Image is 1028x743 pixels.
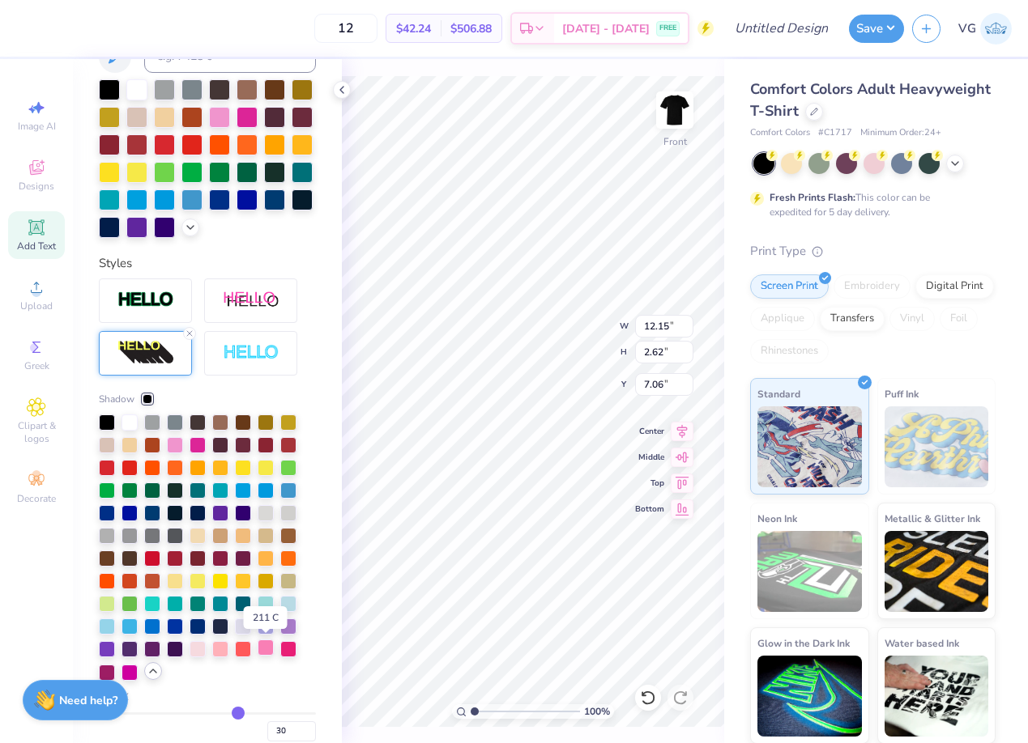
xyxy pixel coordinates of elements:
span: Standard [757,385,800,402]
span: Puff Ink [885,385,919,402]
input: – – [314,14,378,43]
div: Styles [99,254,316,273]
span: Minimum Order: 24 + [860,126,941,140]
button: Save [849,15,904,43]
img: Valerie Gavioli [980,13,1012,45]
img: Metallic & Glitter Ink [885,531,989,612]
strong: Need help? [59,693,117,708]
img: Puff Ink [885,406,989,487]
img: Front [659,94,691,126]
span: Add Text [17,240,56,253]
span: # C1717 [818,126,852,140]
span: VG [958,19,976,38]
span: Middle [635,452,664,463]
div: Rhinestones [750,339,829,363]
div: 211 C [244,606,288,629]
img: Neon Ink [757,531,862,612]
input: Untitled Design [722,12,841,45]
div: Applique [750,307,815,331]
span: Comfort Colors [750,126,810,140]
span: [DATE] - [DATE] [562,20,650,37]
span: $506.88 [450,20,492,37]
span: Top [635,478,664,489]
span: FREE [659,23,676,34]
div: Transfers [820,307,885,331]
div: This color can be expedited for 5 day delivery. [770,190,969,219]
span: Metallic & Glitter Ink [885,510,980,527]
span: Center [635,426,664,437]
span: Clipart & logos [8,419,65,445]
img: Glow in the Dark Ink [757,656,862,737]
span: Shadow [99,392,134,406]
span: Comfort Colors Adult Heavyweight T-Shirt [750,79,991,121]
div: Vinyl [889,307,935,331]
div: Embroidery [834,274,911,299]
div: Foil [940,307,978,331]
strong: Fresh Prints Flash: [770,191,855,204]
img: Standard [757,406,862,487]
span: 100 % [584,704,610,719]
img: Water based Ink [885,656,989,737]
span: Decorate [17,492,56,505]
img: 3d Illusion [117,340,174,366]
span: Bottom [635,503,664,515]
img: Stroke [117,291,174,309]
div: Print Type [750,242,996,261]
span: Glow in the Dark Ink [757,635,850,652]
span: Water based Ink [885,635,959,652]
div: Digital Print [915,274,994,299]
span: Greek [24,359,49,372]
img: Negative Space [223,344,279,363]
span: Upload [20,299,53,312]
span: Neon Ink [757,510,797,527]
span: Image AI [18,120,56,133]
div: Front [663,134,687,149]
span: Designs [19,180,54,193]
div: Screen Print [750,274,829,299]
a: VG [958,13,1012,45]
span: $42.24 [396,20,431,37]
img: Shadow [223,291,279,311]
